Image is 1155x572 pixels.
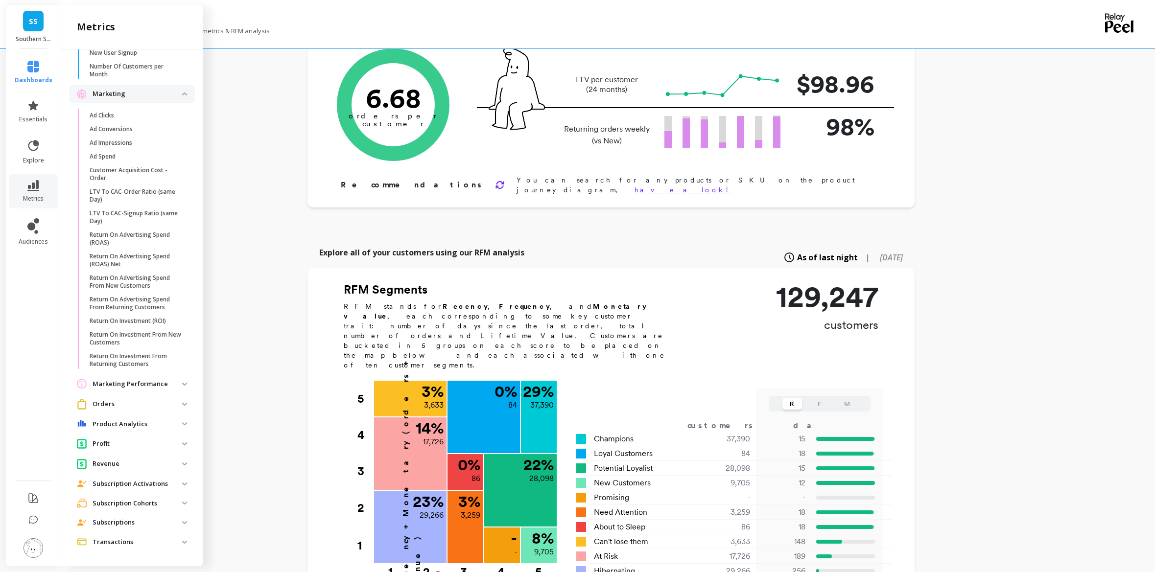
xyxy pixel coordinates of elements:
h2: RFM Segments [344,282,677,297]
div: 3,259 [692,506,762,518]
img: down caret icon [182,422,187,425]
img: down caret icon [182,502,187,504]
tspan: customer [362,119,424,128]
p: 189 [762,550,805,562]
p: 15 [762,433,805,445]
div: 3 [357,453,373,489]
p: 8 % [532,530,554,546]
div: 17,726 [692,550,762,562]
img: down caret icon [182,383,187,386]
p: 0 % [458,457,480,473]
p: Return On Investment From New Customers [90,331,183,346]
img: navigation item icon [77,438,87,449]
p: 18 [762,448,805,459]
p: Return On Advertising Spend (ROAS) Net [90,252,183,268]
button: F [810,398,829,410]
span: dashboards [15,76,52,84]
span: Promising [594,492,629,503]
p: 129,247 [776,282,878,311]
p: 14 % [416,420,444,436]
div: 2 [357,490,373,526]
div: 37,390 [692,433,762,445]
p: RFM stands for , , and , each corresponding to some key customer trait: number of days since the ... [344,301,677,370]
p: Subscriptions [93,518,182,527]
p: Return On Investment From Returning Customers [90,352,183,368]
img: down caret icon [182,462,187,465]
img: profile picture [24,538,43,558]
p: 15 [762,462,805,474]
span: New Customers [594,477,651,489]
p: 18 [762,521,805,533]
img: navigation item icon [77,458,87,469]
p: - [762,492,805,503]
p: 3,259 [461,509,480,521]
p: Transactions [93,537,182,547]
p: 17,726 [423,436,444,448]
p: 3,633 [424,399,444,411]
p: LTV per customer (24 months) [561,75,653,94]
img: navigation item icon [77,480,87,487]
img: navigation item icon [77,379,87,389]
p: Return On Advertising Spend From Returning Customers [90,296,183,311]
tspan: orders per [349,112,438,120]
span: Can't lose them [594,536,648,548]
a: have a look! [635,186,732,194]
p: Orders [93,399,182,409]
span: At Risk [594,550,618,562]
b: Frequency [499,302,550,310]
div: 84 [692,448,762,459]
img: down caret icon [182,541,187,544]
span: [DATE] [880,252,903,263]
p: 18 [762,506,805,518]
p: 148 [762,536,805,548]
p: 28,098 [529,473,554,484]
p: Ad Clicks [90,112,114,119]
span: audiences [19,238,48,246]
img: navigation item icon [77,420,87,428]
p: 22 % [523,457,554,473]
p: Marketing Performance [93,379,182,389]
p: Southern String [16,35,51,43]
p: 12 [762,477,805,489]
span: Potential Loyalist [594,462,653,474]
div: - [692,492,762,503]
p: - [514,546,517,558]
text: 6.68 [365,82,421,114]
span: SS [29,16,38,27]
p: Marketing [93,89,182,99]
p: - [511,530,517,546]
p: 9,705 [534,546,554,558]
img: navigation item icon [77,538,87,546]
img: down caret icon [182,403,187,406]
p: 98% [796,108,874,145]
p: Subscription Cohorts [93,499,182,508]
p: 37,390 [530,399,554,411]
button: R [782,398,802,410]
p: LTV To CAC-Signup Ratio (same Day) [90,209,183,225]
div: 3,633 [692,536,762,548]
p: 84 [508,399,517,411]
p: Ad Spend [90,153,116,160]
p: LTV To CAC-Order Ratio (same Day) [90,188,183,204]
p: Ad Impressions [90,139,132,147]
p: Product Analytics [93,419,182,429]
p: 3 % [458,494,480,509]
p: You can search for any products or SKU on the product journey diagram, [517,175,883,195]
span: Loyal Customers [594,448,653,459]
div: 4 [357,417,373,453]
img: down caret icon [182,442,187,445]
span: Champions [594,433,634,445]
p: Number Of Customers per Month [90,63,183,78]
img: down caret icon [182,92,187,95]
p: 29 % [523,384,554,399]
p: Revenue [93,459,182,469]
p: Returning orders weekly (vs New) [561,123,653,147]
img: navigation item icon [77,519,87,526]
img: down caret icon [182,482,187,485]
p: 3 % [422,384,444,399]
p: Return On Advertising Spend From New Customers [90,274,183,290]
p: customers [776,317,878,333]
div: 1 [357,527,373,564]
span: essentials [19,115,47,123]
span: Need Attention [594,506,647,518]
